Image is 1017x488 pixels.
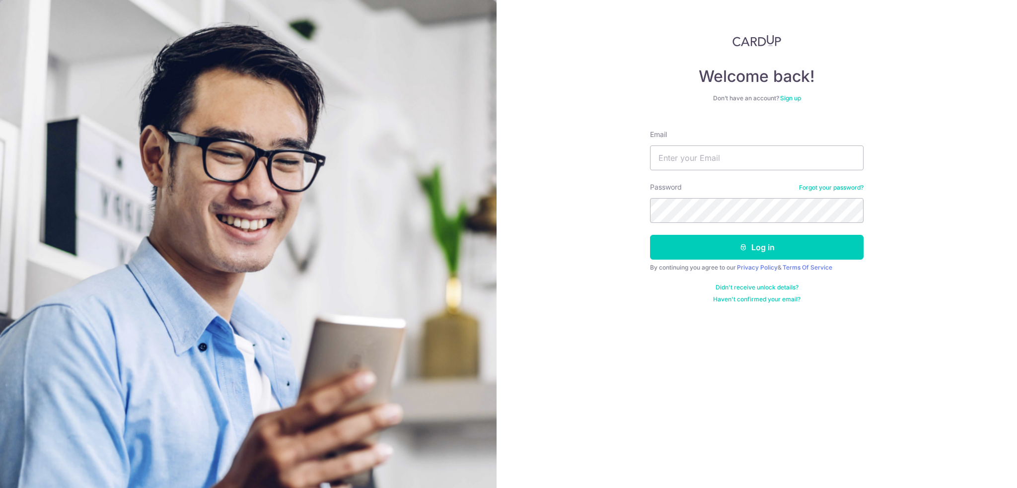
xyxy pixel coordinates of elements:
a: Privacy Policy [737,264,778,271]
a: Haven't confirmed your email? [713,295,800,303]
h4: Welcome back! [650,67,864,86]
a: Sign up [780,94,801,102]
label: Email [650,130,667,139]
a: Terms Of Service [783,264,832,271]
label: Password [650,182,682,192]
input: Enter your Email [650,145,864,170]
img: CardUp Logo [732,35,781,47]
button: Log in [650,235,864,260]
a: Forgot your password? [799,184,864,192]
a: Didn't receive unlock details? [716,283,799,291]
div: Don’t have an account? [650,94,864,102]
div: By continuing you agree to our & [650,264,864,272]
